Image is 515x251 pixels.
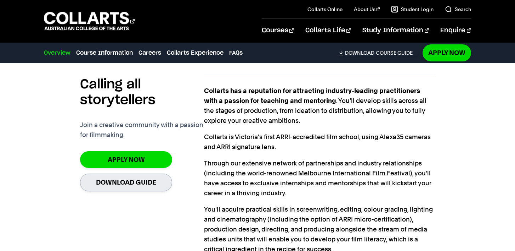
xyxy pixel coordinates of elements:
[391,6,434,13] a: Student Login
[80,151,172,168] a: Apply Now
[44,11,135,31] div: Go to homepage
[307,6,343,13] a: Collarts Online
[354,6,380,13] a: About Us
[229,49,243,57] a: FAQs
[423,44,471,61] a: Apply Now
[440,19,471,42] a: Enquire
[204,132,435,152] p: Collarts is Victoria's first ARRI-accredited film school, using Alexa35 cameras and ARRI signatur...
[44,49,70,57] a: Overview
[76,49,133,57] a: Course Information
[204,86,435,126] p: . You’ll develop skills across all the stages of production, from ideation to distribution, allow...
[345,50,374,56] span: Download
[138,49,161,57] a: Careers
[204,87,420,104] strong: Collarts has a reputation for attracting industry-leading practitioners with a passion for teachi...
[339,50,418,56] a: DownloadCourse Guide
[204,158,435,198] p: Through our extensive network of partnerships and industry relationships (including the world-ren...
[362,19,429,42] a: Study Information
[80,120,204,140] p: Join a creative community with a passion for filmmaking.
[262,19,294,42] a: Courses
[80,174,172,191] a: Download Guide
[305,19,351,42] a: Collarts Life
[80,77,204,108] h2: Calling all storytellers
[445,6,471,13] a: Search
[167,49,223,57] a: Collarts Experience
